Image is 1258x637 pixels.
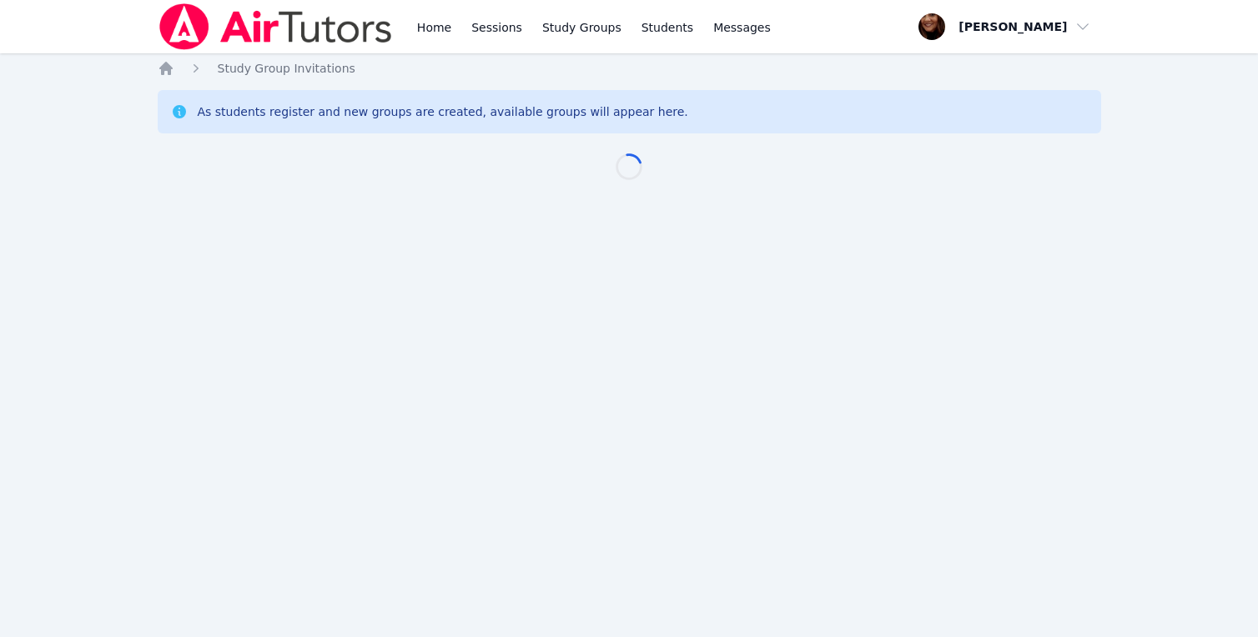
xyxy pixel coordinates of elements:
a: Study Group Invitations [218,60,355,77]
span: Messages [713,19,771,36]
span: Study Group Invitations [218,62,355,75]
img: Air Tutors [158,3,394,50]
div: As students register and new groups are created, available groups will appear here. [198,103,688,120]
nav: Breadcrumb [158,60,1101,77]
